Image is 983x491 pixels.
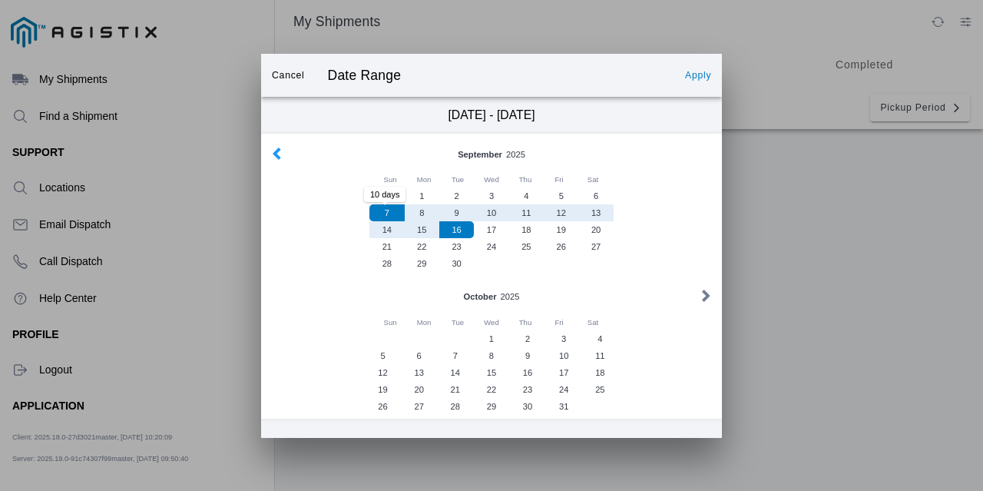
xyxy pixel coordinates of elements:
[365,347,401,363] div: 5
[510,363,546,380] div: 16
[509,187,544,204] div: 4
[473,380,509,397] div: 22
[475,314,508,330] div: Wednesday
[474,221,508,238] div: 17
[405,204,439,221] div: 8
[365,363,401,380] div: 12
[439,187,474,204] div: 2
[509,238,544,255] div: 25
[546,397,582,414] div: 31
[546,347,582,363] div: 10
[544,187,578,204] div: 5
[401,363,437,380] div: 13
[365,380,401,397] div: 19
[544,221,578,238] div: 19
[405,238,439,255] div: 22
[508,314,542,330] div: Thursday
[405,255,439,272] div: 29
[365,397,401,414] div: 26
[578,221,613,238] div: 20
[576,171,610,187] div: Saturday
[475,171,508,187] div: Wednesday
[401,380,437,397] div: 20
[473,397,509,414] div: 29
[369,221,404,238] div: 14
[679,63,717,88] ion-button: Apply
[266,63,311,88] ion-button: Cancel
[373,171,407,187] div: Sunday
[501,292,520,301] span: 2025
[313,67,677,83] ion-title: Date Range
[576,314,610,330] div: Saturday
[441,314,475,330] div: Tuesday
[473,363,509,380] div: 15
[509,221,544,238] div: 18
[542,314,576,330] div: Friday
[510,347,546,363] div: 9
[510,380,546,397] div: 23
[582,363,618,380] div: 18
[506,150,525,159] span: 2025
[544,204,578,221] div: 12
[582,380,618,397] div: 25
[578,187,613,204] div: 6
[439,238,474,255] div: 23
[546,330,582,347] div: 3
[439,204,474,221] div: 9
[437,347,473,363] div: 7
[369,204,404,221] div: 7
[474,187,508,204] div: 3
[437,397,473,414] div: 28
[582,330,618,347] div: 4
[401,397,437,414] div: 27
[405,187,439,204] div: 1
[546,380,582,397] div: 24
[578,204,613,221] div: 13
[464,292,497,301] strong: October
[544,238,578,255] div: 26
[441,171,475,187] div: Tuesday
[439,255,474,272] div: 30
[473,330,509,347] div: 1
[458,150,502,159] strong: September
[407,314,441,330] div: Monday
[582,347,618,363] div: 11
[510,397,546,414] div: 30
[509,204,544,221] div: 11
[405,221,439,238] div: 15
[437,363,473,380] div: 14
[474,238,508,255] div: 24
[369,238,404,255] div: 21
[508,171,542,187] div: Thursday
[439,221,474,238] div: 16
[542,171,576,187] div: Friday
[373,314,407,330] div: Sunday
[369,255,404,272] div: 28
[473,347,509,363] div: 8
[437,380,473,397] div: 21
[401,347,437,363] div: 6
[546,363,582,380] div: 17
[407,171,441,187] div: Monday
[474,204,508,221] div: 10
[510,330,546,347] div: 2
[578,238,613,255] div: 27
